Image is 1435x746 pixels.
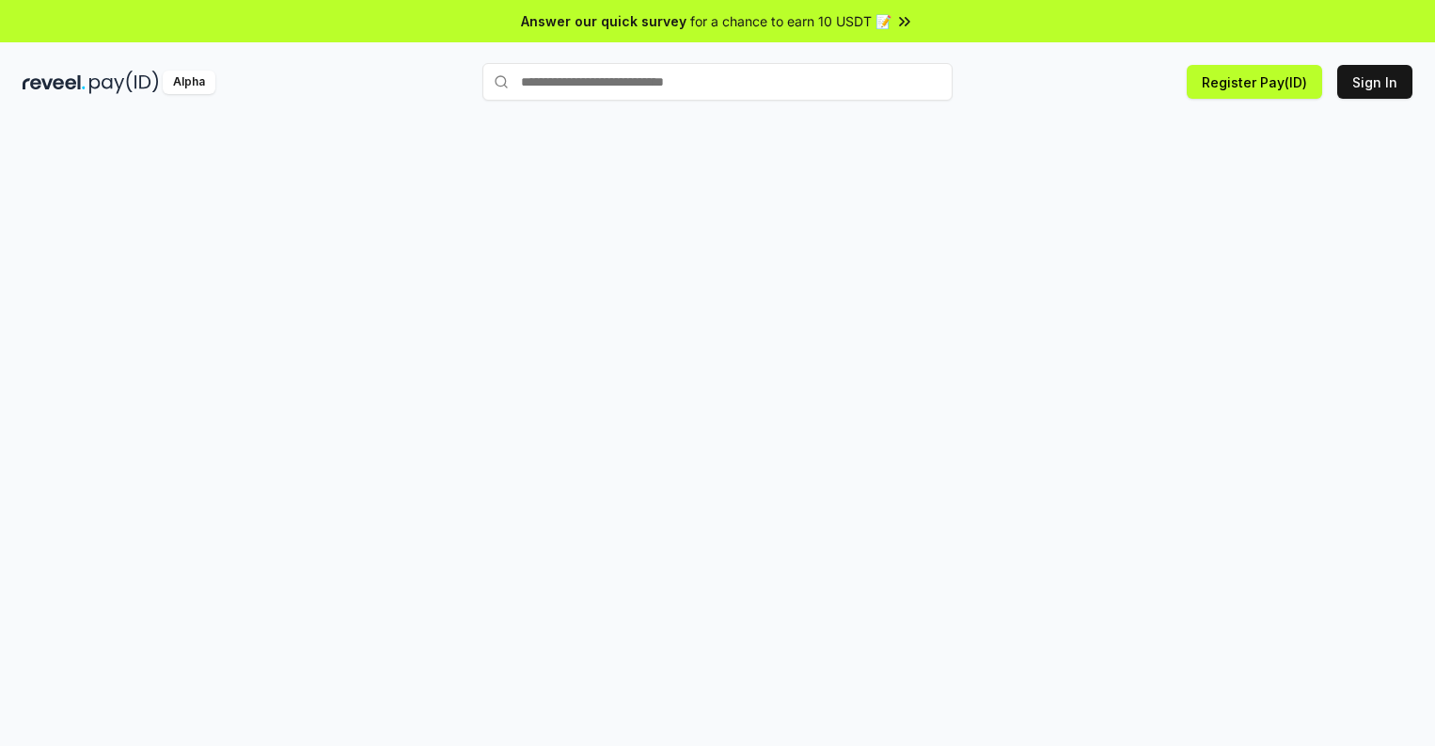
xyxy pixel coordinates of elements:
[1187,65,1322,99] button: Register Pay(ID)
[89,71,159,94] img: pay_id
[23,71,86,94] img: reveel_dark
[690,11,891,31] span: for a chance to earn 10 USDT 📝
[1337,65,1412,99] button: Sign In
[521,11,686,31] span: Answer our quick survey
[163,71,215,94] div: Alpha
